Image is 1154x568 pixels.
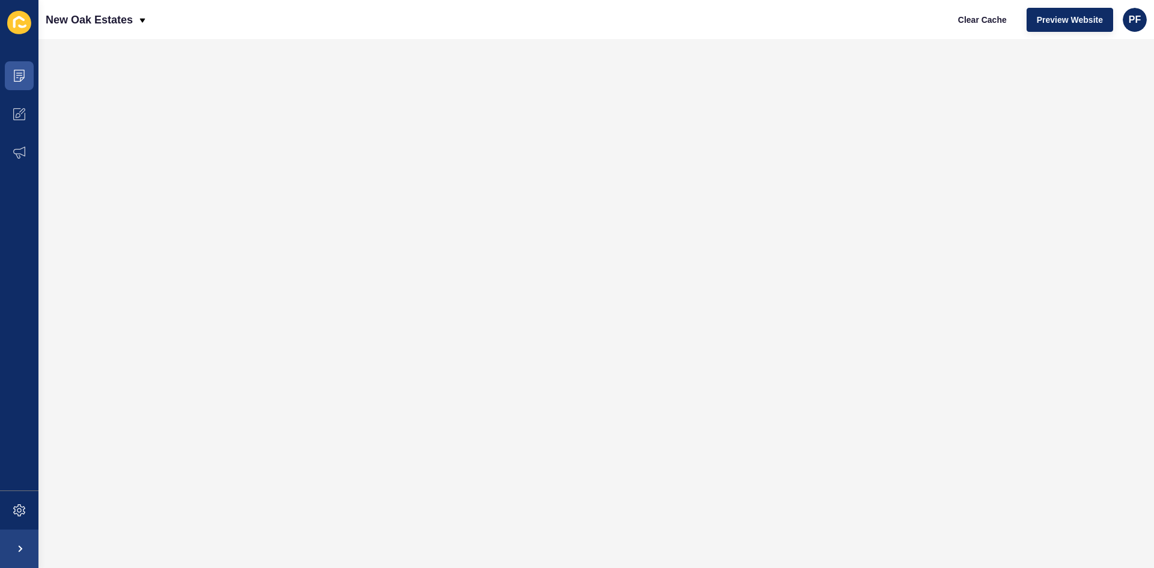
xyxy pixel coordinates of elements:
span: Clear Cache [958,14,1007,26]
span: PF [1129,14,1141,26]
p: New Oak Estates [46,5,133,35]
button: Preview Website [1027,8,1113,32]
span: Preview Website [1037,14,1103,26]
button: Clear Cache [948,8,1017,32]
